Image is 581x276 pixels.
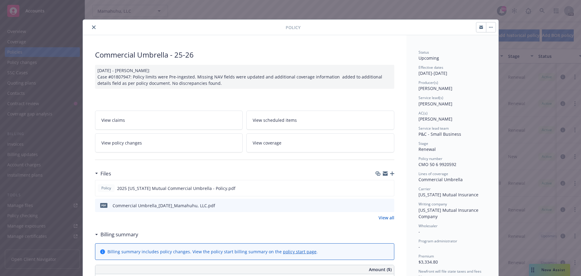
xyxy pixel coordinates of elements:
div: Billing summary [95,231,138,238]
span: [US_STATE] Mutual Insurance Company [419,207,480,219]
span: [PERSON_NAME] [419,101,452,107]
span: - [419,244,420,250]
a: View claims [95,111,243,130]
span: Producer(s) [419,80,438,85]
span: CMO 50 6 9920592 [419,161,456,167]
span: Effective dates [419,65,443,70]
span: Lines of coverage [419,171,448,176]
span: Upcoming [419,55,439,61]
button: download file [376,185,381,191]
span: Wholesaler [419,223,438,228]
span: View policy changes [101,140,142,146]
a: View policy changes [95,133,243,152]
span: Newfront will file state taxes and fees [419,269,481,274]
span: Renewal [419,146,436,152]
div: Commercial Umbrella_[DATE]_Mamahuhu, LLC.pdf [113,202,215,209]
span: pdf [100,203,107,208]
div: Commercial Umbrella - 25-26 [95,50,394,60]
span: Carrier [419,186,431,191]
a: policy start page [283,249,317,254]
span: $3,334.80 [419,259,438,265]
span: Policy [286,24,300,31]
span: Policy [100,185,112,191]
a: View scheduled items [246,111,394,130]
div: Files [95,170,111,178]
span: View scheduled items [253,117,297,123]
button: close [90,24,97,31]
span: 2025 [US_STATE] Mutual Commercial Umbrella - Policy.pdf [117,185,235,191]
span: Service lead team [419,126,449,131]
span: Writing company [419,201,447,207]
span: Stage [419,141,428,146]
span: - [419,229,420,234]
h3: Billing summary [100,231,138,238]
a: View all [379,214,394,221]
span: AC(s) [419,111,428,116]
button: preview file [386,185,392,191]
span: View claims [101,117,125,123]
span: View coverage [253,140,281,146]
span: [PERSON_NAME] [419,116,452,122]
span: Policy number [419,156,442,161]
span: Status [419,50,429,55]
span: Amount ($) [369,266,392,273]
span: Service lead(s) [419,95,443,100]
a: View coverage [246,133,394,152]
div: Billing summary includes policy changes. View the policy start billing summary on the . [107,248,318,255]
button: preview file [386,202,392,209]
span: [US_STATE] Mutual Insurance [419,192,478,198]
div: [DATE] - [PERSON_NAME]: Case #01807947: Policy limits were Pre-ingested. Missing NAV fields were ... [95,65,394,89]
div: Commercial Umbrella [419,176,486,183]
div: [DATE] - [DATE] [419,65,486,76]
span: Program administrator [419,238,457,244]
span: P&C - Small Business [419,131,461,137]
span: Premium [419,254,434,259]
button: download file [377,202,382,209]
h3: Files [100,170,111,178]
span: [PERSON_NAME] [419,85,452,91]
